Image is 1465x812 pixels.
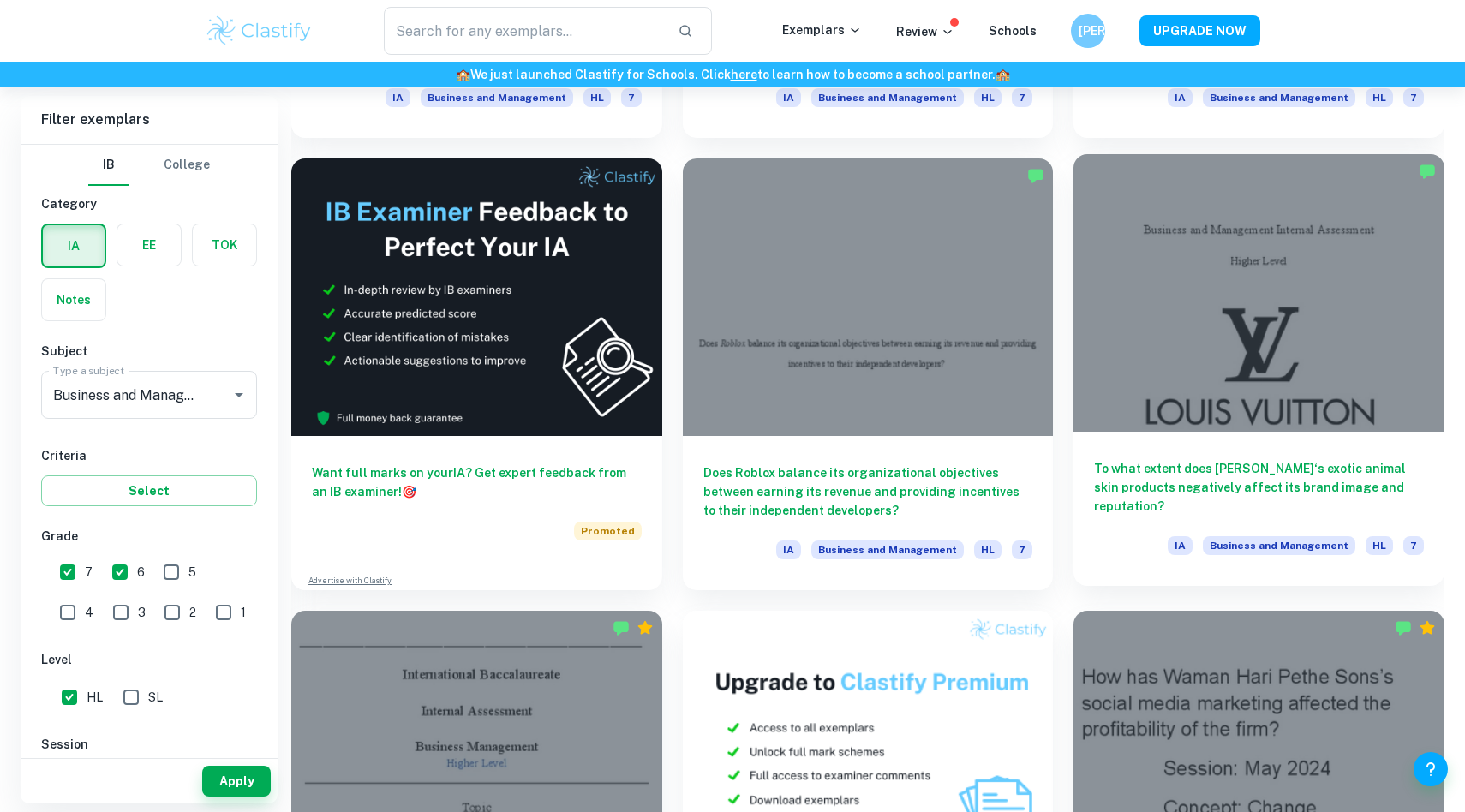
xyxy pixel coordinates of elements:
[148,688,163,707] span: SL
[703,463,1033,520] h6: Does Roblox balance its organizational objectives between earning its revenue and providing incen...
[41,475,257,506] button: Select
[227,383,251,407] button: Open
[291,158,662,436] img: Thumbnail
[88,145,129,186] button: IB
[41,527,257,546] h6: Grade
[312,463,642,501] h6: Want full marks on your IA ? Get expert feedback from an IB examiner!
[188,563,196,582] span: 5
[613,619,630,636] img: Marked
[574,522,642,540] span: Promoted
[1403,88,1424,107] span: 7
[193,224,256,266] button: TOK
[1203,88,1355,107] span: Business and Management
[421,88,573,107] span: Business and Management
[3,65,1462,84] h6: We just launched Clastify for Schools. Click to learn how to become a school partner.
[41,342,257,361] h6: Subject
[896,22,954,41] p: Review
[164,145,210,186] button: College
[1139,15,1260,46] button: UPGRADE NOW
[996,68,1010,81] span: 🏫
[138,603,146,622] span: 3
[384,7,664,55] input: Search for any exemplars...
[1203,536,1355,555] span: Business and Management
[1073,158,1444,590] a: To what extent does [PERSON_NAME]‘s exotic animal skin products negatively affect its brand image...
[42,279,105,320] button: Notes
[291,158,662,590] a: Want full marks on yourIA? Get expert feedback from an IB examiner!PromotedAdvertise with Clastify
[202,766,271,797] button: Apply
[241,603,246,622] span: 1
[402,485,416,499] span: 🎯
[41,194,257,213] h6: Category
[731,68,757,81] a: here
[1403,536,1424,555] span: 7
[205,14,314,48] img: Clastify logo
[1414,752,1448,786] button: Help and Feedback
[811,88,964,107] span: Business and Management
[41,650,257,669] h6: Level
[637,619,654,636] div: Premium
[88,145,210,186] div: Filter type choice
[43,225,105,266] button: IA
[1079,21,1098,40] h6: [PERSON_NAME]
[1366,88,1393,107] span: HL
[85,563,93,582] span: 7
[974,540,1002,559] span: HL
[583,88,611,107] span: HL
[1419,163,1436,180] img: Marked
[1027,167,1044,184] img: Marked
[1168,536,1193,555] span: IA
[41,735,257,754] h6: Session
[85,603,93,622] span: 4
[974,88,1002,107] span: HL
[776,540,801,559] span: IA
[386,88,410,107] span: IA
[989,24,1037,38] a: Schools
[811,540,964,559] span: Business and Management
[1168,88,1193,107] span: IA
[776,88,801,107] span: IA
[1012,540,1032,559] span: 7
[456,68,470,81] span: 🏫
[1094,459,1424,516] h6: To what extent does [PERSON_NAME]‘s exotic animal skin products negatively affect its brand image...
[1366,536,1393,555] span: HL
[621,88,642,107] span: 7
[21,96,278,144] h6: Filter exemplars
[308,575,392,587] a: Advertise with Clastify
[117,224,181,266] button: EE
[87,688,103,707] span: HL
[782,21,862,39] p: Exemplars
[1395,619,1412,636] img: Marked
[1012,88,1032,107] span: 7
[1419,619,1436,636] div: Premium
[189,603,196,622] span: 2
[53,363,124,378] label: Type a subject
[41,446,257,465] h6: Criteria
[137,563,145,582] span: 6
[683,158,1054,590] a: Does Roblox balance its organizational objectives between earning its revenue and providing incen...
[1071,14,1105,48] button: [PERSON_NAME]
